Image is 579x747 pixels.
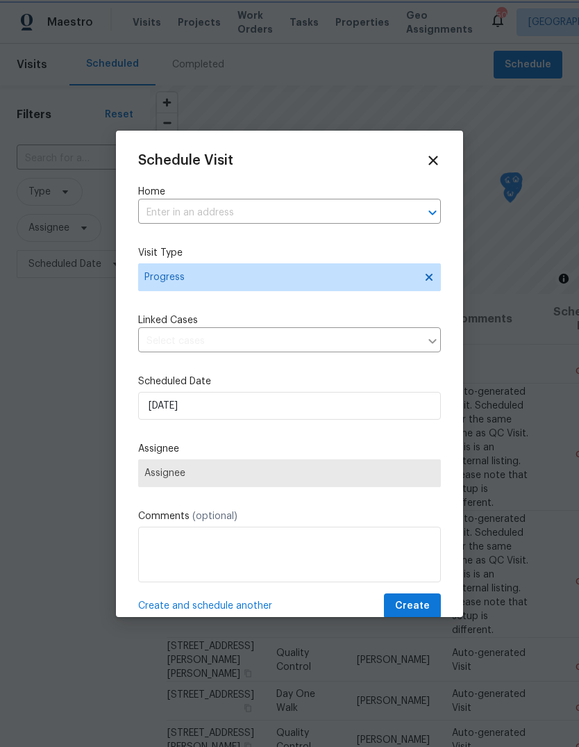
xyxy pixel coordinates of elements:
span: Linked Cases [138,313,198,327]
span: Create [395,598,430,615]
span: (optional) [192,511,237,521]
label: Visit Type [138,246,441,260]
label: Home [138,185,441,199]
input: M/D/YYYY [138,392,441,420]
label: Assignee [138,442,441,456]
span: Schedule Visit [138,154,233,167]
span: Progress [144,270,414,284]
span: Close [426,153,441,168]
input: Enter in an address [138,202,402,224]
span: Create and schedule another [138,599,272,613]
input: Select cases [138,331,420,352]
label: Comments [138,509,441,523]
label: Scheduled Date [138,375,441,388]
button: Create [384,593,441,619]
span: Assignee [144,468,435,479]
button: Open [423,203,442,222]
